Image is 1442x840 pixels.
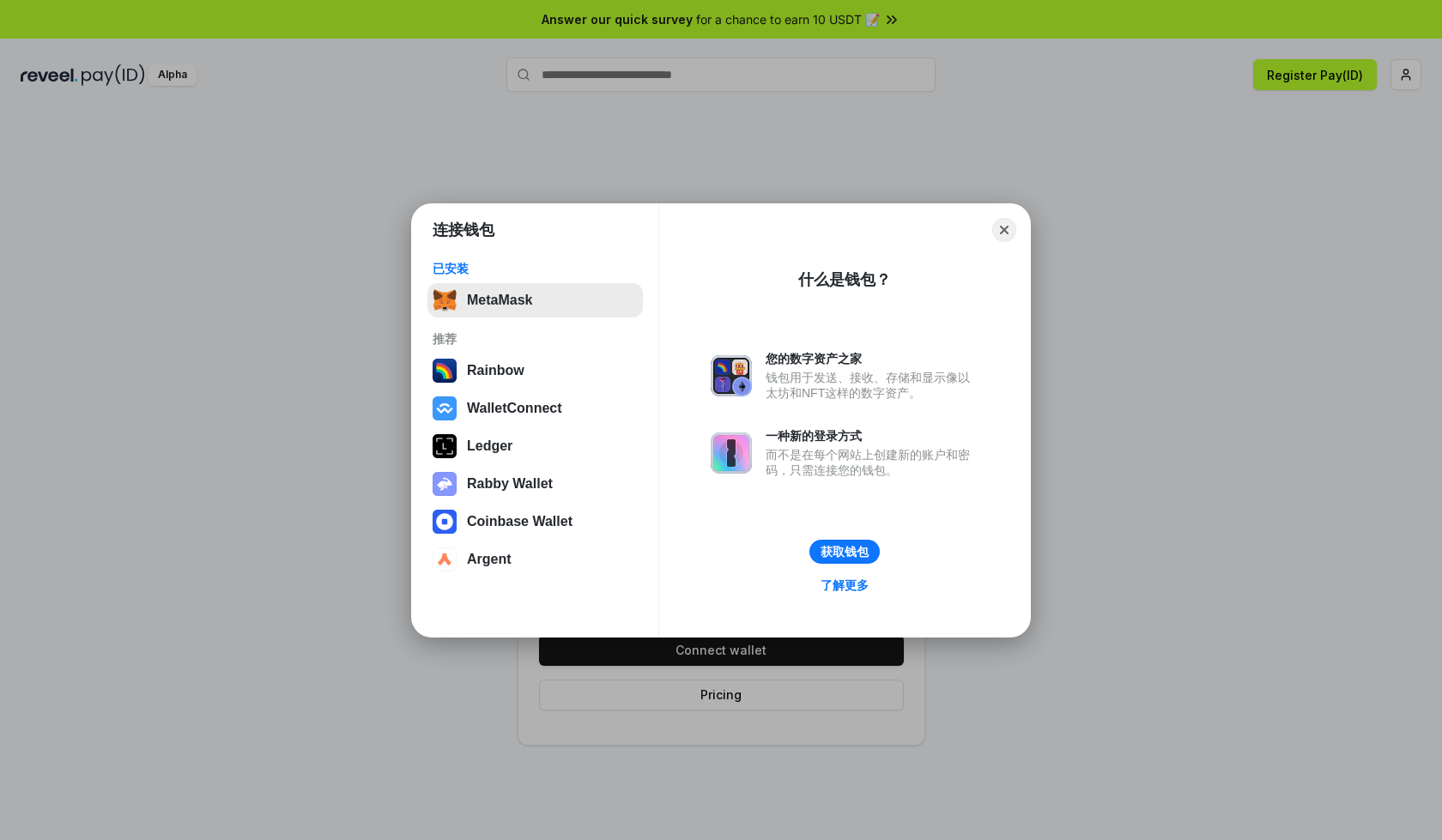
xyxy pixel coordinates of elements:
[467,476,553,492] div: Rabby Wallet
[766,447,978,478] div: 而不是在每个网站上创建新的账户和密码，只需连接您的钱包。
[433,510,457,534] img: svg+xml,%3Csvg%20width%3D%2228%22%20height%3D%2228%22%20viewBox%3D%220%200%2028%2028%22%20fill%3D...
[427,542,643,577] button: Argent
[467,552,512,567] div: Argent
[467,401,562,416] div: WalletConnect
[433,396,457,420] img: svg+xml,%3Csvg%20width%3D%2228%22%20height%3D%2228%22%20viewBox%3D%220%200%2028%2028%22%20fill%3D...
[433,434,457,458] img: svg+xml,%3Csvg%20xmlns%3D%22http%3A%2F%2Fwww.w3.org%2F2000%2Fsvg%22%20width%3D%2228%22%20height%3...
[766,428,978,444] div: 一种新的登录方式
[467,363,524,378] div: Rainbow
[433,547,457,571] img: svg+xml,%3Csvg%20width%3D%2228%22%20height%3D%2228%22%20viewBox%3D%220%200%2028%2028%22%20fill%3D...
[427,354,643,388] button: Rainbow
[766,351,978,366] div: 您的数字资产之家
[433,472,457,496] img: svg+xml,%3Csvg%20xmlns%3D%22http%3A%2F%2Fwww.w3.org%2F2000%2Fsvg%22%20fill%3D%22none%22%20viewBox...
[766,370,978,401] div: 钱包用于发送、接收、存储和显示像以太坊和NFT这样的数字资产。
[427,429,643,463] button: Ledger
[427,391,643,426] button: WalletConnect
[711,355,752,396] img: svg+xml,%3Csvg%20xmlns%3D%22http%3A%2F%2Fwww.w3.org%2F2000%2Fsvg%22%20fill%3D%22none%22%20viewBox...
[427,467,643,501] button: Rabby Wallet
[809,540,880,564] button: 获取钱包
[433,220,494,240] h1: 连接钱包
[427,505,643,539] button: Coinbase Wallet
[798,269,891,290] div: 什么是钱包？
[433,331,638,347] div: 推荐
[810,574,879,596] a: 了解更多
[821,544,869,559] div: 获取钱包
[467,438,512,454] div: Ledger
[433,261,638,276] div: 已安装
[467,293,532,308] div: MetaMask
[427,283,643,317] button: MetaMask
[711,432,752,474] img: svg+xml,%3Csvg%20xmlns%3D%22http%3A%2F%2Fwww.w3.org%2F2000%2Fsvg%22%20fill%3D%22none%22%20viewBox...
[433,359,457,383] img: svg+xml,%3Csvg%20width%3D%22120%22%20height%3D%22120%22%20viewBox%3D%220%200%20120%20120%22%20fil...
[821,577,869,593] div: 了解更多
[992,218,1016,242] button: Close
[433,288,457,312] img: svg+xml,%3Csvg%20fill%3D%22none%22%20height%3D%2233%22%20viewBox%3D%220%200%2035%2033%22%20width%...
[467,514,573,529] div: Coinbase Wallet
